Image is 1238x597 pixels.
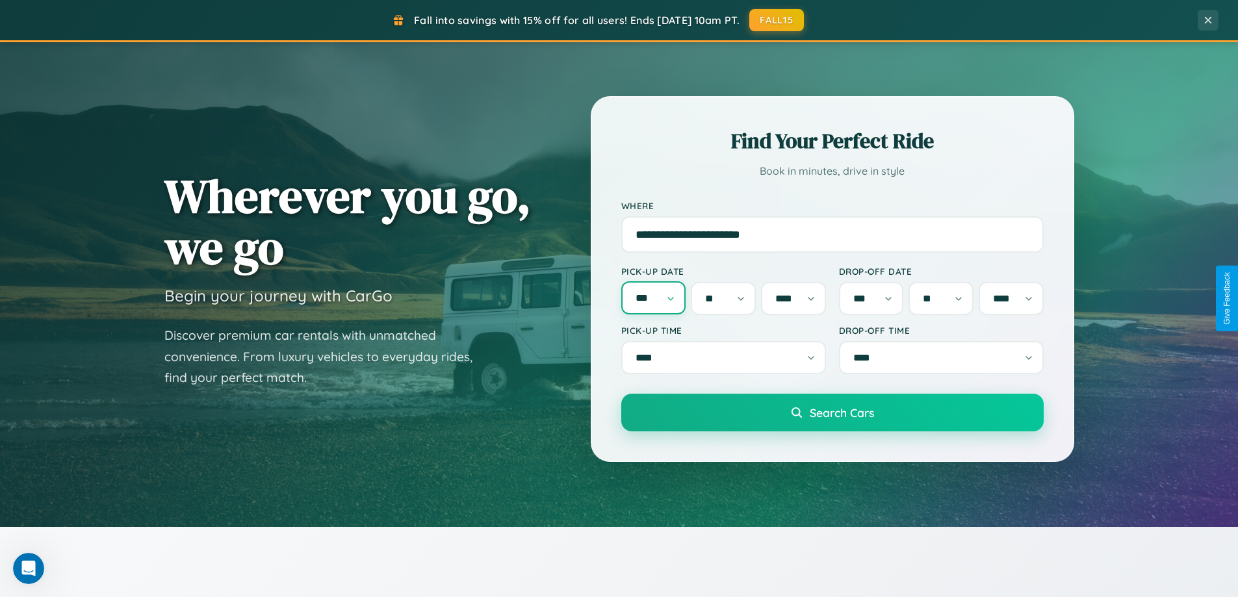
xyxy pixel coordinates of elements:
[164,286,393,305] h3: Begin your journey with CarGo
[164,325,489,388] p: Discover premium car rentals with unmatched convenience. From luxury vehicles to everyday rides, ...
[13,553,44,584] iframe: Intercom live chat
[1222,272,1232,325] div: Give Feedback
[839,266,1044,277] label: Drop-off Date
[164,170,531,273] h1: Wherever you go, we go
[621,162,1044,181] p: Book in minutes, drive in style
[810,405,874,420] span: Search Cars
[621,325,826,336] label: Pick-up Time
[414,14,740,27] span: Fall into savings with 15% off for all users! Ends [DATE] 10am PT.
[621,127,1044,155] h2: Find Your Perfect Ride
[839,325,1044,336] label: Drop-off Time
[621,266,826,277] label: Pick-up Date
[749,9,804,31] button: FALL15
[621,200,1044,211] label: Where
[621,394,1044,431] button: Search Cars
